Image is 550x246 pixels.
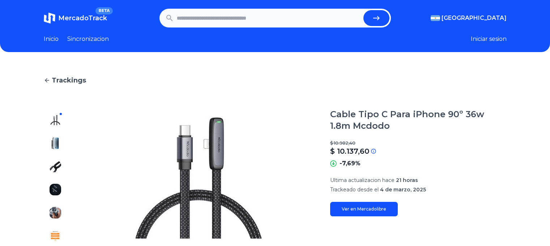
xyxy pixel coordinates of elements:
a: Trackings [44,75,507,85]
img: Cable Tipo C Para iPhone 90º 36w 1.8m Mcdodo [50,137,61,149]
img: Cable Tipo C Para iPhone 90º 36w 1.8m Mcdodo [50,207,61,219]
button: Iniciar sesion [471,35,507,43]
img: Cable Tipo C Para iPhone 90º 36w 1.8m Mcdodo [50,184,61,195]
img: Cable Tipo C Para iPhone 90º 36w 1.8m Mcdodo [50,230,61,242]
span: [GEOGRAPHIC_DATA] [442,14,507,22]
span: Trackings [52,75,86,85]
p: $ 10.982,40 [330,140,507,146]
span: Trackeado desde el [330,186,379,193]
a: Ver en Mercadolibre [330,202,398,216]
a: Sincronizacion [67,35,109,43]
a: Inicio [44,35,59,43]
img: Cable Tipo C Para iPhone 90º 36w 1.8m Mcdodo [50,114,61,126]
button: [GEOGRAPHIC_DATA] [431,14,507,22]
a: MercadoTrackBETA [44,12,107,24]
img: Cable Tipo C Para iPhone 90º 36w 1.8m Mcdodo [50,161,61,172]
p: -7,69% [340,159,361,168]
span: MercadoTrack [58,14,107,22]
h1: Cable Tipo C Para iPhone 90º 36w 1.8m Mcdodo [330,109,507,132]
img: MercadoTrack [44,12,55,24]
span: 21 horas [396,177,418,183]
span: 4 de marzo, 2025 [380,186,426,193]
span: Ultima actualizacion hace [330,177,395,183]
p: $ 10.137,60 [330,146,369,156]
span: BETA [95,7,112,14]
img: Argentina [431,15,440,21]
